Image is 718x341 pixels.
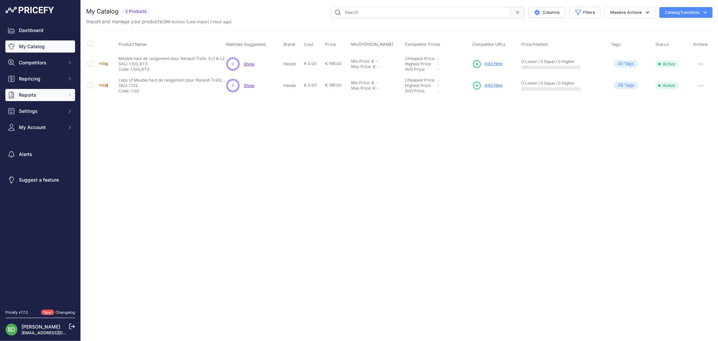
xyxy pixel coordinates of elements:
[118,42,146,47] span: Product Name
[618,61,623,67] span: 35
[521,42,548,47] span: Price Position
[351,64,372,69] div: Max Price:
[405,56,435,61] a: Cheapest Price:
[521,59,604,64] p: 0 Lower / 0 Equal / 0 Higher
[325,42,338,47] button: Price
[472,42,506,47] span: Competitor URLs
[5,24,75,302] nav: Sidebar
[611,42,621,47] span: Tags
[41,310,54,315] span: New
[655,61,678,67] span: Active
[437,83,439,88] span: -
[19,108,63,115] span: Settings
[437,56,439,61] span: -
[118,67,225,72] p: Code: 1.100_RT3
[632,82,634,89] span: s
[5,105,75,117] button: Settings
[529,7,565,18] button: Columns
[22,330,92,335] a: [EMAIL_ADDRESS][DOMAIN_NAME]
[472,59,503,69] a: Add New
[121,8,151,15] span: 2 Products
[325,83,342,88] span: € 199.00
[437,61,439,66] span: -
[631,61,634,67] span: s
[283,61,301,67] p: Heode
[304,83,317,88] span: € 0.00
[331,7,511,18] input: Search
[373,86,376,91] div: €
[325,61,342,66] span: € 199.00
[437,67,439,72] span: -
[351,59,370,64] div: Min Price:
[372,59,374,64] div: €
[655,42,670,47] button: Status
[437,77,439,83] span: -
[5,57,75,69] button: Competitors
[5,174,75,186] a: Suggest a feature
[304,61,317,66] span: € 0.00
[569,7,601,18] button: Filters
[5,121,75,133] button: My Account
[162,19,185,24] span: ( )
[659,7,713,18] button: Catalog Functions
[655,82,678,89] span: Active
[376,64,379,69] div: -
[605,7,655,18] button: Massive Actions
[86,7,118,16] h2: My Catalog
[374,59,378,64] div: -
[118,61,225,67] p: SKU: 1.100_RT3
[693,42,708,47] span: Actions
[5,89,75,101] button: Reports
[372,80,374,86] div: €
[376,86,379,91] div: -
[186,19,232,24] span: (Last import 1 Hour ago)
[351,42,394,47] span: Min/[PERSON_NAME]
[405,61,437,67] div: Highest Price:
[655,42,669,47] span: Status
[226,42,266,47] span: Matches Suggested
[5,148,75,160] a: Alerts
[5,24,75,36] a: Dashboard
[325,42,336,47] span: Price
[351,80,370,86] div: Min Price:
[614,82,638,89] span: Tag
[118,56,225,61] p: Meuble haut de rangement pour Renault Trafic 3 L1 & L2
[5,73,75,85] button: Repricing
[5,310,28,315] div: Pricefy v1.7.2
[405,67,437,72] div: AVG Price:
[244,83,254,88] a: Show
[118,88,226,94] p: Code: 1.122
[304,42,313,47] span: Cost
[374,80,378,86] div: -
[118,77,226,83] p: copy of Meuble haut de rangement pour Renault Trafic 3 L1 & L2
[405,77,435,83] a: Cheapest Price:
[22,324,60,330] a: [PERSON_NAME]
[232,61,234,67] span: 0
[86,18,232,25] p: Import and manage your products
[118,83,226,88] p: SKU: 1.122
[19,124,63,131] span: My Account
[163,19,183,24] a: 398 Active
[484,82,503,89] span: Add New
[405,42,440,47] span: Competitor Prices
[405,83,437,88] div: Highest Price:
[618,82,623,89] span: 26
[232,83,234,89] span: 0
[351,86,372,91] div: Max Price:
[304,42,315,47] button: Cost
[283,83,301,88] p: Heode
[5,7,54,13] img: Pricefy Logo
[437,88,439,93] span: -
[472,81,503,90] a: Add New
[19,59,63,66] span: Competitors
[5,40,75,53] a: My Catalog
[19,75,63,82] span: Repricing
[521,81,604,86] p: 0 Lower / 0 Equal / 0 Higher
[244,61,254,66] a: Show
[19,92,63,98] span: Reports
[484,61,503,67] span: Add New
[283,42,295,47] span: Brand
[405,88,437,94] div: AVG Price:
